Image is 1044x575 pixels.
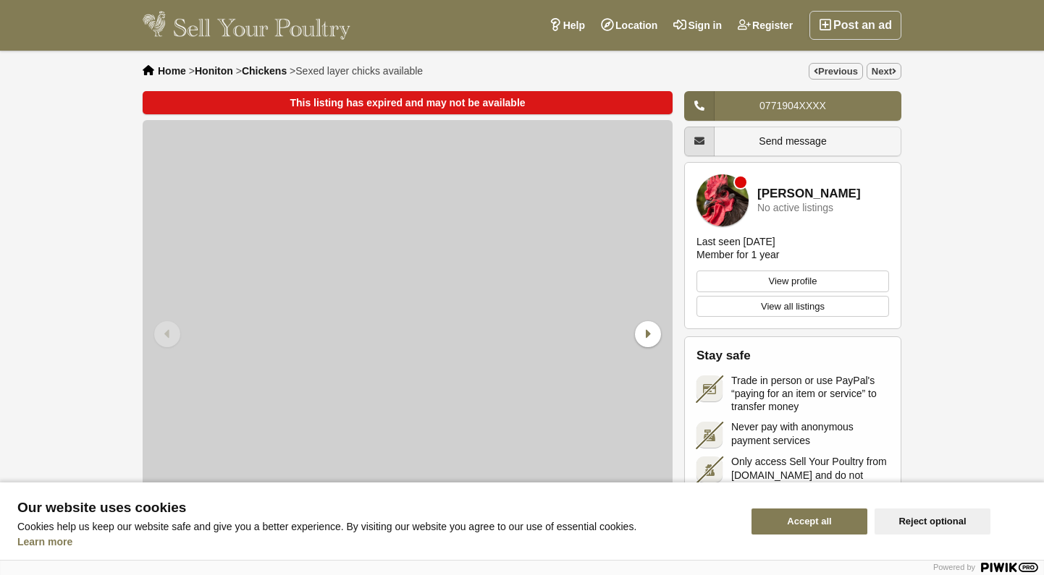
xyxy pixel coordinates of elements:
a: Help [541,11,593,40]
li: > [189,65,233,77]
a: Learn more [17,536,72,548]
a: Register [730,11,801,40]
div: Next slide [628,315,665,353]
li: > [290,65,423,77]
a: Location [593,11,665,40]
a: Next [867,63,901,80]
h2: Stay safe [696,349,889,363]
span: 0771904XXXX [759,100,826,111]
li: > [236,65,287,77]
a: Previous [809,63,863,80]
a: Post an ad [809,11,901,40]
img: Sell Your Poultry [143,11,350,40]
span: Only access Sell Your Poultry from [DOMAIN_NAME] and do not follow links sent by other members [731,455,889,495]
a: View profile [696,271,889,292]
span: Send message [759,135,826,147]
span: Sexed layer chicks available [295,65,423,77]
a: Chickens [242,65,287,77]
a: Send message [684,127,901,156]
li: 1 / 2 [143,120,673,549]
span: Trade in person or use PayPal's “paying for an item or service” to transfer money [731,374,889,414]
img: Sophie bond [696,174,749,226]
a: Honiton [195,65,233,77]
div: Member is offline [735,176,746,188]
p: Cookies help us keep our website safe and give you a better experience. By visiting our website y... [17,521,734,532]
button: Reject optional [875,508,990,534]
a: View all listings [696,296,889,318]
button: Accept all [752,508,867,534]
a: [PERSON_NAME] [757,187,861,201]
a: 0771904XXXX [684,91,901,121]
a: Home [158,65,186,77]
img: Sexed layer chicks available - 1/2 [143,120,673,549]
a: Sign in [665,11,730,40]
span: Powered by [933,563,975,571]
div: Member for 1 year [696,248,779,261]
div: This listing has expired and may not be available [143,91,673,114]
div: No active listings [757,203,833,213]
div: Previous slide [150,315,188,353]
div: Last seen [DATE] [696,235,775,248]
span: Never pay with anonymous payment services [731,420,889,446]
span: Our website uses cookies [17,501,734,515]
